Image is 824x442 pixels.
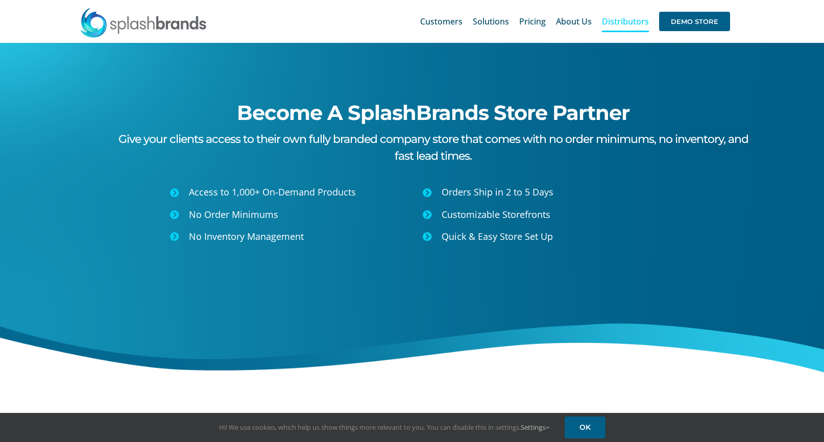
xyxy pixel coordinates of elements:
[420,5,730,38] nav: Main Menu
[442,230,553,242] span: Quick & Easy Store Set Up
[219,423,549,432] span: Hi! We use cookies, which help us show things more relevant to you. You can disable this in setti...
[659,5,730,38] a: DEMO STORE
[519,5,546,38] a: Pricing
[442,208,550,220] span: Customizable Storefronts
[189,208,278,220] span: No Order Minimums
[659,12,730,31] span: DEMO STORE
[473,17,509,26] span: Solutions
[189,186,356,198] span: Access to 1,000+ On-Demand Products
[80,7,207,38] img: SplashBrands.com Logo
[420,17,463,26] span: Customers
[442,186,553,198] span: Orders Ship in 2 to 5 Days
[237,100,629,125] span: Become A SplashBrands Store Partner
[565,416,605,438] a: OK
[118,132,748,163] span: Give your clients access to their own fully branded company store that comes with no order minimu...
[521,423,549,432] a: Settings
[420,5,463,38] a: Customers
[519,17,546,26] span: Pricing
[602,17,649,26] span: Distributors
[602,5,649,38] a: Distributors
[556,17,592,26] span: About Us
[189,230,304,242] span: No Inventory Management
